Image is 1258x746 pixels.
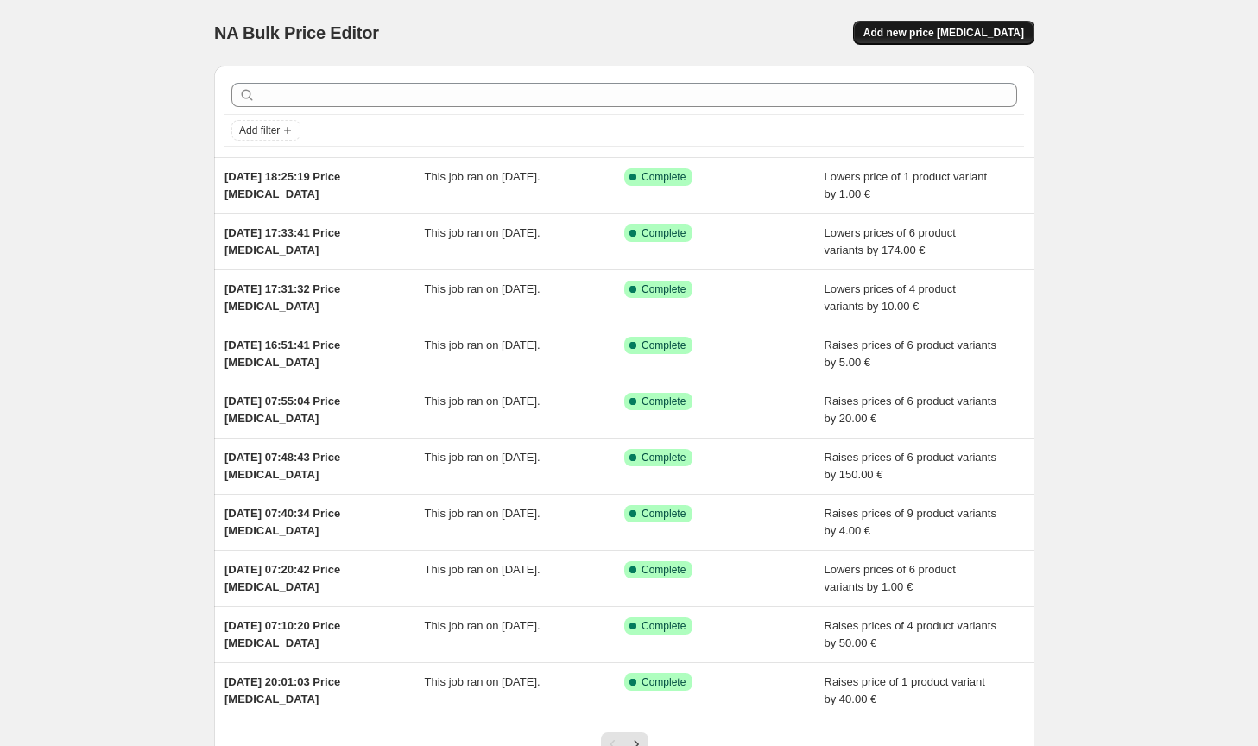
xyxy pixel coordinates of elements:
[224,451,340,481] span: [DATE] 07:48:43 Price [MEDICAL_DATA]
[642,338,686,352] span: Complete
[425,338,540,351] span: This job ran on [DATE].
[214,23,379,42] span: NA Bulk Price Editor
[642,507,686,521] span: Complete
[425,282,540,295] span: This job ran on [DATE].
[825,170,988,200] span: Lowers price of 1 product variant by 1.00 €
[642,675,686,689] span: Complete
[853,21,1034,45] button: Add new price [MEDICAL_DATA]
[642,563,686,577] span: Complete
[825,563,956,593] span: Lowers prices of 6 product variants by 1.00 €
[425,170,540,183] span: This job ran on [DATE].
[224,563,340,593] span: [DATE] 07:20:42 Price [MEDICAL_DATA]
[825,675,985,705] span: Raises price of 1 product variant by 40.00 €
[825,282,956,313] span: Lowers prices of 4 product variants by 10.00 €
[224,395,340,425] span: [DATE] 07:55:04 Price [MEDICAL_DATA]
[825,395,996,425] span: Raises prices of 6 product variants by 20.00 €
[825,338,996,369] span: Raises prices of 6 product variants by 5.00 €
[231,120,300,141] button: Add filter
[425,451,540,464] span: This job ran on [DATE].
[425,507,540,520] span: This job ran on [DATE].
[425,675,540,688] span: This job ran on [DATE].
[224,282,340,313] span: [DATE] 17:31:32 Price [MEDICAL_DATA]
[425,563,540,576] span: This job ran on [DATE].
[825,507,996,537] span: Raises prices of 9 product variants by 4.00 €
[224,170,340,200] span: [DATE] 18:25:19 Price [MEDICAL_DATA]
[642,282,686,296] span: Complete
[642,170,686,184] span: Complete
[642,619,686,633] span: Complete
[425,395,540,408] span: This job ran on [DATE].
[825,451,996,481] span: Raises prices of 6 product variants by 150.00 €
[224,507,340,537] span: [DATE] 07:40:34 Price [MEDICAL_DATA]
[642,395,686,408] span: Complete
[224,675,340,705] span: [DATE] 20:01:03 Price [MEDICAL_DATA]
[224,338,340,369] span: [DATE] 16:51:41 Price [MEDICAL_DATA]
[224,226,340,256] span: [DATE] 17:33:41 Price [MEDICAL_DATA]
[825,619,996,649] span: Raises prices of 4 product variants by 50.00 €
[642,226,686,240] span: Complete
[224,619,340,649] span: [DATE] 07:10:20 Price [MEDICAL_DATA]
[642,451,686,465] span: Complete
[825,226,956,256] span: Lowers prices of 6 product variants by 174.00 €
[425,226,540,239] span: This job ran on [DATE].
[863,26,1024,40] span: Add new price [MEDICAL_DATA]
[239,123,280,137] span: Add filter
[425,619,540,632] span: This job ran on [DATE].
